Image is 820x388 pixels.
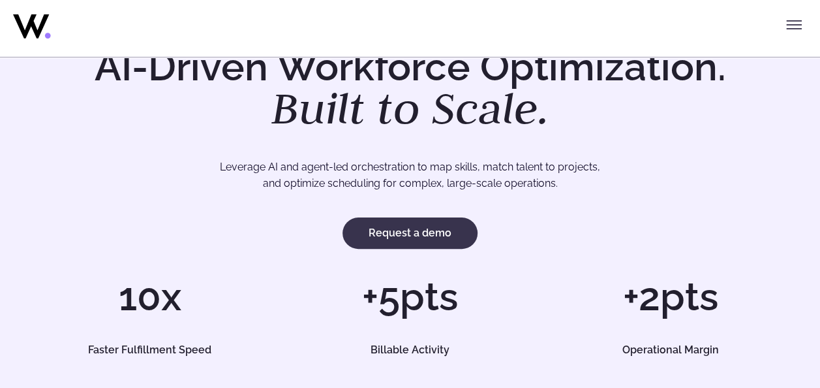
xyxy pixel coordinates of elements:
h1: 10x [26,277,273,316]
h1: AI-Driven Workforce Optimization. [76,47,744,131]
h5: Operational Margin [559,345,782,355]
a: Request a demo [342,218,478,249]
button: Toggle menu [781,12,807,38]
h1: +5pts [286,277,534,316]
h5: Faster Fulfillment Speed [38,345,261,355]
h5: Billable Activity [299,345,521,355]
p: Leverage AI and agent-led orchestration to map skills, match talent to projects, and optimize sch... [65,159,755,192]
em: Built to Scale. [271,79,549,137]
h1: +2pts [547,277,794,316]
iframe: Chatbot [734,302,802,370]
